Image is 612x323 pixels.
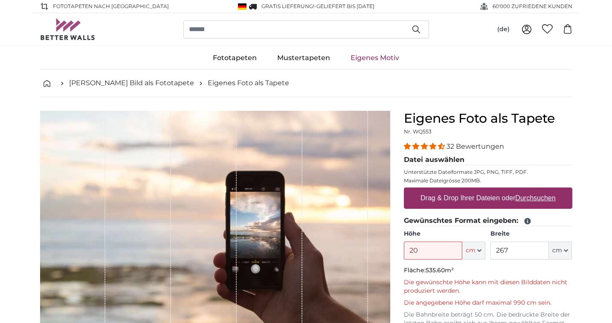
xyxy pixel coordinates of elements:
label: Höhe [404,230,485,238]
p: Die angegebene Höhe darf maximal 990 cm sein. [404,299,572,307]
span: 4.31 stars [404,142,447,150]
img: Deutschland [238,3,247,10]
span: GRATIS Lieferung! [261,3,314,9]
u: Durchsuchen [515,194,555,202]
a: Eigenes Motiv [340,47,409,69]
h1: Eigenes Foto als Tapete [404,111,572,126]
p: Die gewünschte Höhe kann mit diesen Bilddaten nicht produziert werden. [404,278,572,295]
span: cm [552,246,562,255]
p: Maximale Dateigrösse 200MB. [404,177,572,184]
label: Drag & Drop Ihrer Dateien oder [417,190,559,207]
legend: Gewünschtes Format eingeben: [404,216,572,226]
legend: Datei auswählen [404,155,572,165]
a: [PERSON_NAME] Bild als Fototapete [69,78,194,88]
img: Betterwalls [40,18,96,40]
span: Fototapeten nach [GEOGRAPHIC_DATA] [53,3,169,10]
button: (de) [490,22,516,37]
button: cm [462,242,485,260]
a: Eigenes Foto als Tapete [208,78,289,88]
span: 535.60m² [426,266,454,274]
a: Fototapeten [203,47,267,69]
span: - [314,3,374,9]
nav: breadcrumbs [40,69,572,97]
a: Mustertapeten [267,47,340,69]
button: cm [549,242,572,260]
p: Fläche: [404,266,572,275]
span: 60'000 ZUFRIEDENE KUNDEN [493,3,572,10]
label: Breite [490,230,572,238]
span: Geliefert bis [DATE] [316,3,374,9]
span: 32 Bewertungen [447,142,504,150]
p: Unterstützte Dateiformate JPG, PNG, TIFF, PDF. [404,169,572,176]
span: Nr. WQ553 [404,128,432,135]
span: cm [466,246,476,255]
